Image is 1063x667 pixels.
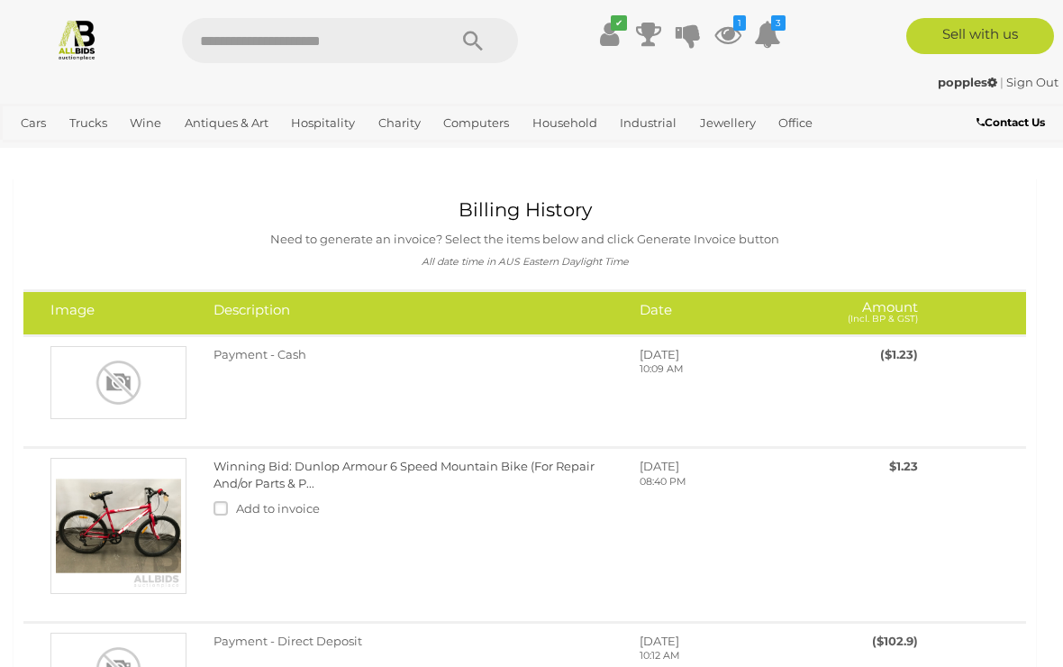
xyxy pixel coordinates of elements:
img: Winning Bid: Dunlop Armour 6 Speed Mountain Bike (For Repair And/or Parts & P... [50,458,186,594]
a: Computers [436,108,516,138]
h4: Description [214,303,613,318]
a: popples [938,75,1000,89]
a: Sports [14,138,65,168]
a: ✔ [595,18,622,50]
span: [DATE] [640,347,679,361]
span: Payment - Direct Deposit [214,634,362,648]
a: Winning Bid: Dunlop Armour 6 Speed Mountain Bike (For Repair And/or Parts & P... [214,459,595,490]
a: 1 [714,18,741,50]
strong: popples [938,75,997,89]
a: Sell with us [906,18,1054,54]
i: 1 [733,15,746,31]
i: 3 [771,15,786,31]
a: 3 [754,18,781,50]
span: ($102.9) [872,634,918,648]
a: Jewellery [693,108,763,138]
p: 10:09 AM [640,362,795,377]
a: Antiques & Art [177,108,276,138]
a: Trucks [62,108,114,138]
a: Industrial [613,108,684,138]
span: [DATE] [640,634,679,648]
a: Wine [123,108,168,138]
h4: Date [640,303,795,318]
b: Contact Us [977,115,1045,129]
span: ($1.23) [880,347,918,361]
p: 08:40 PM [640,475,795,489]
a: Cars [14,108,53,138]
img: Allbids.com.au [56,18,98,60]
a: [GEOGRAPHIC_DATA] [74,138,216,168]
span: Payment - Cash [214,347,306,361]
h4: Amount [822,303,917,324]
a: Household [525,108,604,138]
h1: Billing History [37,199,1013,220]
a: Office [771,108,820,138]
span: $1.23 [889,459,918,473]
button: Search [428,18,518,63]
span: | [1000,75,1004,89]
p: 10:12 AM [640,649,795,663]
small: (Incl. BP & GST) [848,313,918,324]
a: Hospitality [284,108,362,138]
h4: Image [50,303,186,318]
img: Payment - Cash [50,346,186,419]
i: All date time in AUS Eastern Daylight Time [422,256,629,268]
i: ✔ [611,15,627,31]
a: Contact Us [977,113,1049,132]
p: Need to generate an invoice? Select the items below and click Generate Invoice button [37,229,1013,250]
span: Add to invoice [236,501,320,516]
span: [DATE] [640,459,679,473]
a: Charity [371,108,428,138]
a: Sign Out [1006,75,1058,89]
